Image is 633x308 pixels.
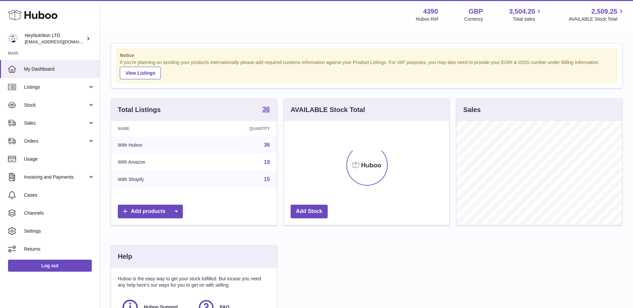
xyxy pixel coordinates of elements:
div: Currency [464,16,483,22]
td: With Shopify [111,171,202,188]
span: Listings [24,84,88,90]
span: Sales [24,120,88,126]
h3: Sales [463,105,481,114]
span: Usage [24,156,95,162]
strong: 36 [262,106,270,112]
div: HeyNutrition LTD [25,32,85,45]
h3: Help [118,252,132,261]
span: Returns [24,246,95,252]
th: Quantity [202,121,276,136]
th: Name [111,121,202,136]
td: With Huboo [111,136,202,154]
strong: 4390 [423,7,438,16]
strong: Notice [120,52,613,59]
span: 2,509.25 [591,7,617,16]
img: internalAdmin-4390@internal.huboo.com [8,34,18,44]
span: Stock [24,102,88,108]
div: If you're planning on sending your products internationally please add required customs informati... [120,59,613,79]
strong: GBP [468,7,483,16]
h3: Total Listings [118,105,161,114]
p: Huboo is the easy way to get your stock fulfilled. But incase you need any help here's our ways f... [118,276,270,288]
span: Total sales [513,16,543,22]
div: Huboo Ref [416,16,438,22]
a: 36 [264,142,270,148]
a: View Listings [120,67,161,79]
a: 36 [262,106,270,114]
a: 3,504.20 Total sales [509,7,543,22]
a: 19 [264,159,270,165]
span: Orders [24,138,88,144]
span: Invoicing and Payments [24,174,88,180]
span: 3,504.20 [509,7,535,16]
a: Add Stock [291,205,328,218]
span: Settings [24,228,95,234]
span: My Dashboard [24,66,95,72]
span: AVAILABLE Stock Total [569,16,625,22]
span: [EMAIL_ADDRESS][DOMAIN_NAME] [25,39,98,44]
a: Log out [8,260,92,272]
h3: AVAILABLE Stock Total [291,105,365,114]
a: 2,509.25 AVAILABLE Stock Total [569,7,625,22]
span: Channels [24,210,95,216]
td: With Amazon [111,154,202,171]
a: 15 [264,176,270,182]
span: Cases [24,192,95,198]
a: Add products [118,205,183,218]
